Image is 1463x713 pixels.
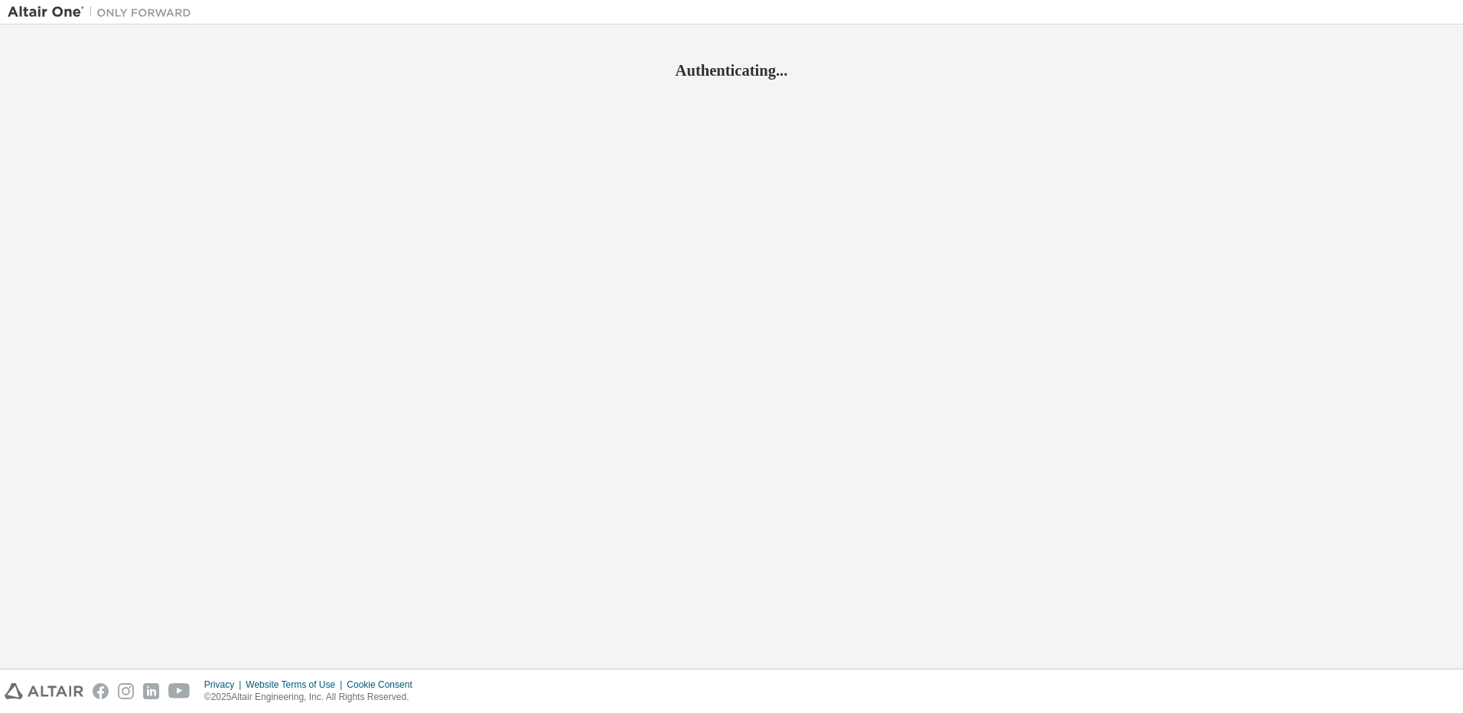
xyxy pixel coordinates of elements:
[204,679,246,691] div: Privacy
[246,679,347,691] div: Website Terms of Use
[8,60,1455,80] h2: Authenticating...
[143,683,159,699] img: linkedin.svg
[5,683,83,699] img: altair_logo.svg
[204,691,422,704] p: © 2025 Altair Engineering, Inc. All Rights Reserved.
[93,683,109,699] img: facebook.svg
[347,679,421,691] div: Cookie Consent
[118,683,134,699] img: instagram.svg
[8,5,199,20] img: Altair One
[168,683,191,699] img: youtube.svg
